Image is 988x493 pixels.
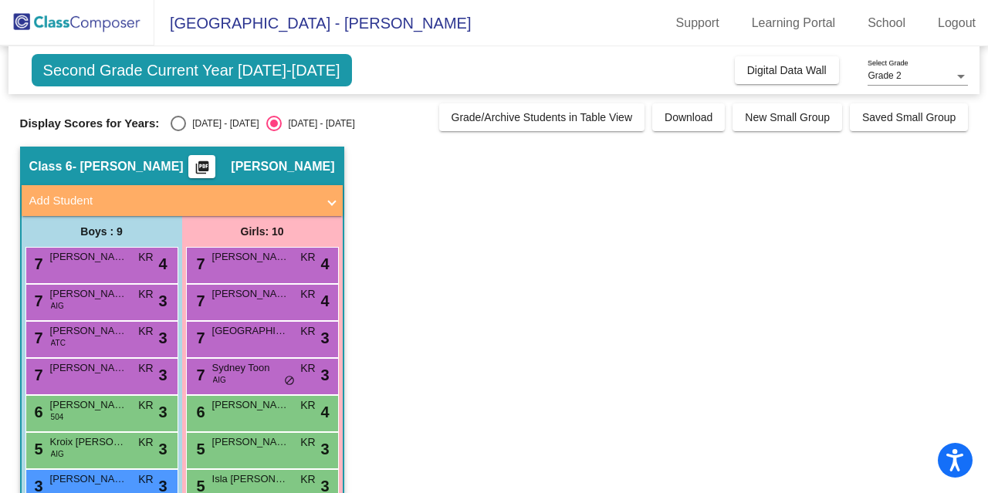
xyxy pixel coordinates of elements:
span: 7 [31,329,43,346]
span: [PERSON_NAME] [PERSON_NAME] [212,397,289,413]
span: KR [300,249,315,265]
span: 7 [31,366,43,383]
span: KR [138,434,153,451]
span: 4 [320,252,329,275]
span: 7 [31,255,43,272]
a: Logout [925,11,988,35]
div: Boys : 9 [22,216,182,247]
button: New Small Group [733,103,842,131]
span: [PERSON_NAME] [231,159,334,174]
button: Digital Data Wall [735,56,839,84]
span: Grade 2 [868,70,901,81]
span: Download [665,111,712,123]
mat-panel-title: Add Student [29,192,316,210]
span: KR [300,323,315,339]
span: 3 [320,363,329,387]
span: [GEOGRAPHIC_DATA][PERSON_NAME] [212,323,289,339]
span: KR [138,323,153,339]
span: KR [138,249,153,265]
span: Display Scores for Years: [20,116,160,130]
span: KR [138,360,153,377]
span: [PERSON_NAME] [212,434,289,450]
span: Second Grade Current Year [DATE]-[DATE] [32,54,352,86]
span: 6 [31,404,43,420]
span: [PERSON_NAME] [50,286,127,302]
span: KR [138,397,153,414]
button: Saved Small Group [850,103,968,131]
span: [PERSON_NAME] [50,397,127,413]
span: Isla [PERSON_NAME] [212,471,289,487]
mat-icon: picture_as_pdf [193,160,211,181]
span: KR [300,471,315,488]
a: Support [664,11,732,35]
button: Download [652,103,725,131]
span: [PERSON_NAME] [212,249,289,265]
span: KR [300,286,315,302]
span: KR [300,360,315,377]
button: Print Students Details [188,155,215,178]
span: KR [300,397,315,414]
span: 7 [193,255,205,272]
span: [PERSON_NAME] [50,360,127,376]
span: 504 [51,411,64,423]
span: [PERSON_NAME] [50,471,127,487]
span: 3 [158,289,167,312]
mat-radio-group: Select an option [171,116,354,131]
span: 7 [193,329,205,346]
span: 3 [158,400,167,424]
span: 4 [158,252,167,275]
span: KR [300,434,315,451]
span: [PERSON_NAME] [50,323,127,339]
span: 3 [320,437,329,461]
span: Sydney Toon [212,360,289,376]
span: 3 [158,363,167,387]
span: - [PERSON_NAME] [73,159,184,174]
span: Digital Data Wall [747,64,827,76]
span: 6 [193,404,205,420]
span: AIG [213,374,226,386]
span: AIG [51,300,64,312]
span: 7 [31,292,43,309]
span: do_not_disturb_alt [284,375,295,387]
span: Grade/Archive Students in Table View [452,111,633,123]
span: 7 [193,366,205,383]
span: Class 6 [29,159,73,174]
span: [PERSON_NAME] [50,249,127,265]
span: [GEOGRAPHIC_DATA] - [PERSON_NAME] [154,11,471,35]
div: [DATE] - [DATE] [186,116,259,130]
span: ATC [51,337,66,349]
span: KR [138,286,153,302]
span: Kroix [PERSON_NAME] [50,434,127,450]
span: 3 [320,326,329,349]
span: 4 [320,400,329,424]
span: [PERSON_NAME] [212,286,289,302]
a: School [855,11,918,35]
span: New Small Group [745,111,830,123]
span: 3 [158,437,167,461]
span: 3 [158,326,167,349]
span: 5 [193,441,205,458]
span: 5 [31,441,43,458]
a: Learning Portal [739,11,848,35]
span: 4 [320,289,329,312]
span: Saved Small Group [862,111,956,123]
div: Girls: 10 [182,216,343,247]
span: 7 [193,292,205,309]
span: KR [138,471,153,488]
span: AIG [51,448,64,460]
button: Grade/Archive Students in Table View [439,103,645,131]
mat-expansion-panel-header: Add Student [22,185,343,216]
div: [DATE] - [DATE] [282,116,354,130]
